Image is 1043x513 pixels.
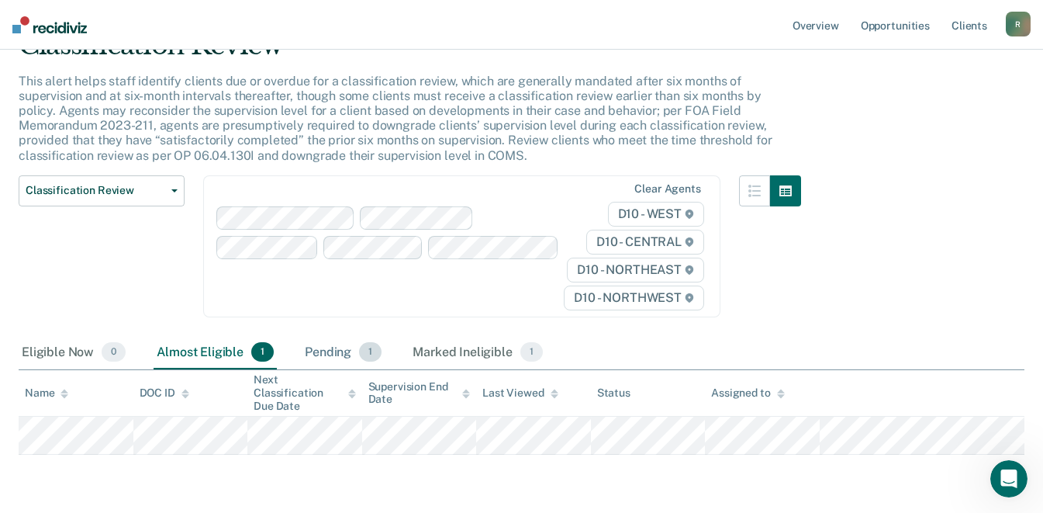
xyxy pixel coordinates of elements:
[102,342,126,362] span: 0
[140,386,189,400] div: DOC ID
[990,460,1027,497] iframe: Intercom live chat
[154,336,277,370] div: Almost Eligible1
[634,182,700,196] div: Clear agents
[608,202,704,227] span: D10 - WEST
[302,336,385,370] div: Pending1
[359,342,382,362] span: 1
[26,184,165,197] span: Classification Review
[368,380,471,407] div: Supervision End Date
[19,29,801,74] div: Classification Review
[1006,12,1031,36] button: R
[520,342,543,362] span: 1
[12,16,87,33] img: Recidiviz
[586,230,704,255] span: D10 - CENTRAL
[567,258,703,282] span: D10 - NORTHEAST
[25,386,68,400] div: Name
[711,386,784,400] div: Assigned to
[409,336,546,370] div: Marked Ineligible1
[482,386,558,400] div: Last Viewed
[564,286,703,310] span: D10 - NORTHWEST
[254,373,356,412] div: Next Classification Due Date
[19,175,185,206] button: Classification Review
[19,74,772,163] p: This alert helps staff identify clients due or overdue for a classification review, which are gen...
[251,342,274,362] span: 1
[597,386,630,400] div: Status
[19,336,129,370] div: Eligible Now0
